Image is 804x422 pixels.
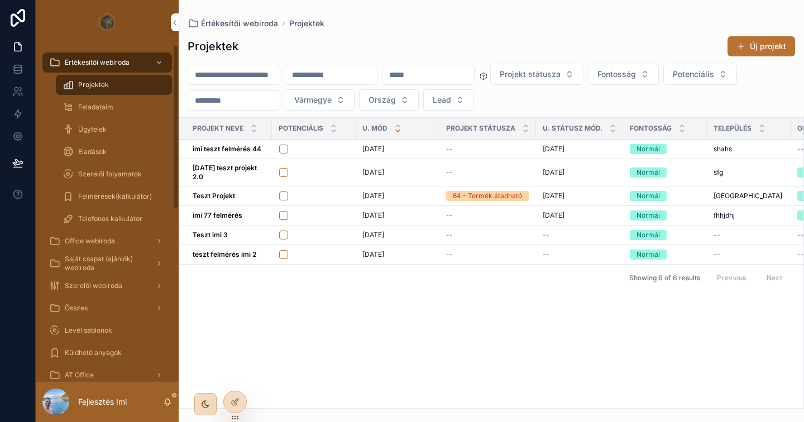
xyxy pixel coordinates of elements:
span: -- [797,250,804,259]
strong: Teszt Projekt [193,191,235,200]
a: Küldhető anyagok [42,343,172,363]
a: [DATE] [362,191,433,200]
a: imi teszt felmérés 44 [193,145,265,154]
span: Fontosság [597,69,636,80]
div: Normál [636,230,660,240]
span: -- [714,231,720,239]
div: Normál [636,144,660,154]
a: -- [446,211,529,220]
span: Szerelői webiroda [65,281,122,290]
span: -- [797,145,804,154]
span: -- [446,145,453,154]
a: [DATE] [543,168,616,177]
span: Lead [433,94,451,106]
h1: Projektek [188,39,238,54]
a: [DATE] [362,168,433,177]
span: Értékesítői webiroda [201,18,278,29]
a: [GEOGRAPHIC_DATA] [714,191,784,200]
p: [DATE] [543,145,564,154]
span: -- [797,231,804,239]
span: Feladataim [78,103,113,112]
p: Fejlesztés Imi [78,396,127,407]
a: [DATE] [543,211,616,220]
a: [DATE] [362,211,433,220]
p: [DATE] [362,211,384,220]
a: Eladások [56,142,172,162]
p: [DATE] [362,145,384,154]
a: sfg [714,168,784,177]
a: Normál [630,210,700,220]
a: -- [446,168,529,177]
a: [DATE] [543,145,616,154]
p: [DATE] [543,211,564,220]
span: Ügyfelek [78,125,107,134]
span: Projekt státusza [446,124,515,133]
a: Levél sablonok [42,320,172,341]
a: imi 77 felmérés [193,211,265,220]
div: Normál [636,250,660,260]
span: Projekt neve [193,124,243,133]
a: -- [543,231,616,239]
span: U. státusz mód. [543,124,602,133]
a: Ügyfelek [56,119,172,140]
a: [DATE] [362,145,433,154]
span: -- [543,231,549,239]
a: Szerelői folyamatok [56,164,172,184]
a: -- [446,250,529,259]
a: -- [714,231,784,239]
p: [DATE] [362,231,384,239]
span: shahs [714,145,732,154]
a: Normál [630,230,700,240]
span: Office webiroda [65,237,115,246]
strong: imi teszt felmérés 44 [193,145,261,153]
span: [GEOGRAPHIC_DATA] [714,191,782,200]
a: 84 - Termék átadható [446,191,529,201]
span: fhhjdhj [714,211,735,220]
span: Eladások [78,147,107,156]
span: Település [714,124,752,133]
a: [DATE] [543,191,616,200]
strong: imi 77 felmérés [193,211,242,219]
button: Select Button [490,64,583,85]
span: Projektek [78,80,109,89]
span: Showing 6 of 6 results [629,274,700,282]
a: shahs [714,145,784,154]
span: Projekt státusza [500,69,561,80]
a: Office webiroda [42,231,172,251]
a: Teszt imi 3 [193,231,265,239]
span: Levél sablonok [65,326,112,335]
span: Potenciális [673,69,714,80]
a: teszt felmérés imi 2 [193,250,265,259]
span: AT Office [65,371,94,380]
div: Normál [636,191,660,201]
div: Normál [636,167,660,178]
span: Saját csapat (ajánlók) webiroda [65,255,146,272]
span: Küldhető anyagok [65,348,122,357]
a: Normál [630,191,700,201]
a: Projektek [289,18,324,29]
a: Saját csapat (ajánlók) webiroda [42,253,172,274]
strong: Teszt imi 3 [193,231,228,239]
a: -- [714,250,784,259]
p: [DATE] [362,168,384,177]
button: Select Button [588,64,659,85]
button: Új projekt [728,36,795,56]
span: -- [446,211,453,220]
strong: teszt felmérés imi 2 [193,250,256,258]
p: [DATE] [543,191,564,200]
strong: [DATE] teszt projekt 2.0 [193,164,259,181]
span: Összes [65,304,88,313]
a: AT Office [42,365,172,385]
a: [DATE] [362,250,433,259]
span: Értékesítői webiroda [65,58,130,67]
a: Feladataim [56,97,172,117]
button: Select Button [663,64,737,85]
a: Normál [630,144,700,154]
button: Select Button [285,89,355,111]
span: Felmérések(kalkulátor) [78,192,152,201]
a: fhhjdhj [714,211,784,220]
a: -- [446,145,529,154]
a: -- [446,231,529,239]
span: -- [446,231,453,239]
